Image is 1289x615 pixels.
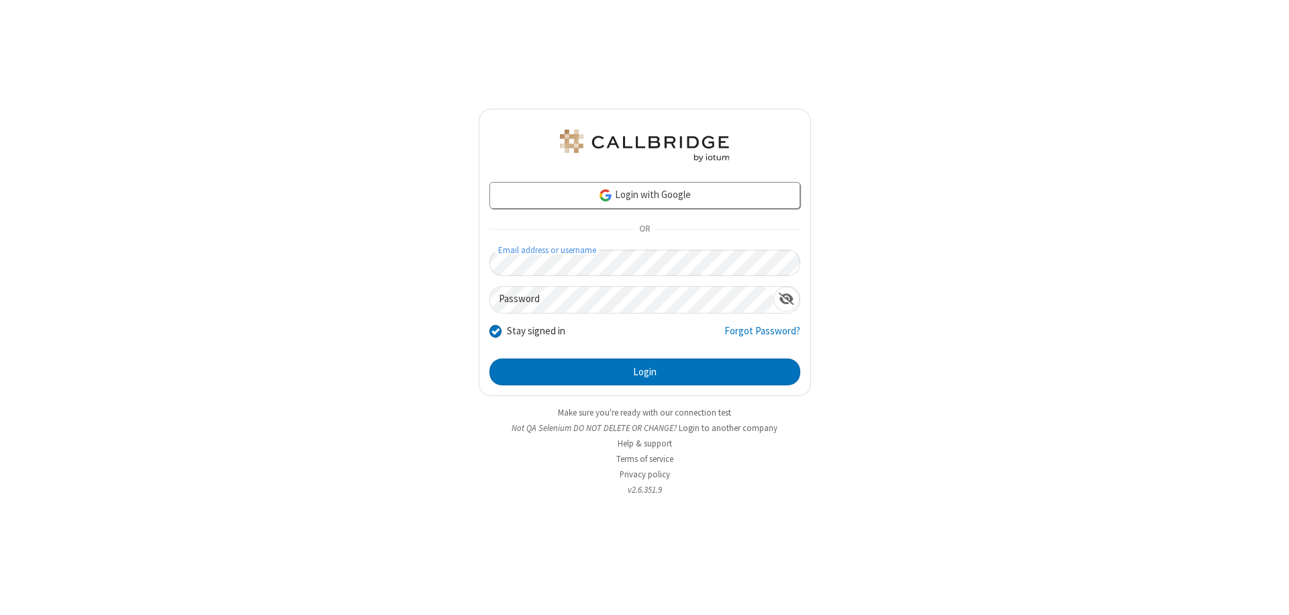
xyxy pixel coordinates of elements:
img: QA Selenium DO NOT DELETE OR CHANGE [557,130,732,162]
a: Forgot Password? [724,324,800,349]
span: OR [634,220,655,239]
li: Not QA Selenium DO NOT DELETE OR CHANGE? [479,422,811,434]
a: Login with Google [489,182,800,209]
label: Stay signed in [507,324,565,339]
a: Terms of service [616,453,673,465]
button: Login [489,359,800,385]
li: v2.6.351.9 [479,483,811,496]
input: Email address or username [489,250,800,276]
input: Password [490,287,773,313]
a: Make sure you're ready with our connection test [558,407,731,418]
a: Help & support [618,438,672,449]
a: Privacy policy [620,469,670,480]
img: google-icon.png [598,188,613,203]
button: Login to another company [679,422,777,434]
div: Show password [773,287,800,312]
